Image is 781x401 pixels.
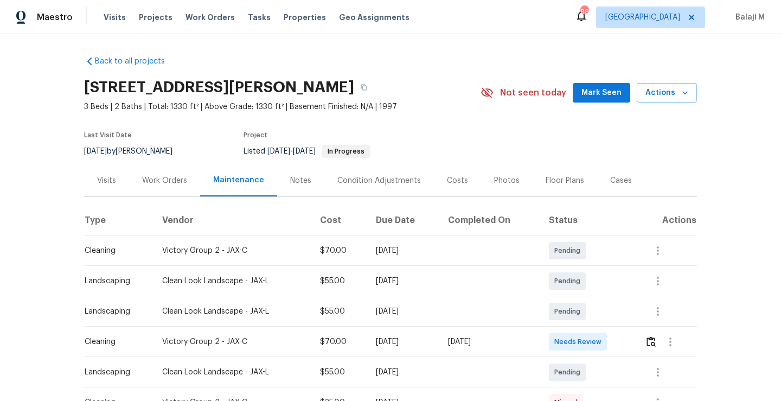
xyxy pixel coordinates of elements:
div: Maintenance [213,175,264,186]
div: Cleaning [85,245,145,256]
div: Clean Look Landscape - JAX-L [162,276,303,287]
th: Status [540,205,636,235]
span: In Progress [323,148,369,155]
span: [DATE] [293,148,316,155]
span: Maestro [37,12,73,23]
div: Landscaping [85,276,145,287]
span: [GEOGRAPHIC_DATA] [605,12,680,23]
span: Actions [645,86,688,100]
span: 3 Beds | 2 Baths | Total: 1330 ft² | Above Grade: 1330 ft² | Basement Finished: N/A | 1997 [84,101,481,112]
div: Visits [97,175,116,186]
div: Clean Look Landscape - JAX-L [162,367,303,378]
th: Due Date [367,205,439,235]
div: Notes [290,175,311,186]
div: [DATE] [376,367,430,378]
div: $55.00 [320,367,359,378]
th: Cost [311,205,367,235]
span: Visits [104,12,126,23]
span: Tasks [248,14,271,21]
button: Review Icon [645,329,657,355]
div: Photos [494,175,520,186]
span: Pending [554,306,585,317]
span: Pending [554,276,585,287]
div: Condition Adjustments [337,175,421,186]
span: Listed [244,148,370,155]
span: Properties [284,12,326,23]
div: 88 [580,7,588,17]
div: $70.00 [320,245,359,256]
a: Back to all projects [84,56,188,67]
th: Actions [636,205,697,235]
span: Pending [554,245,585,256]
span: Pending [554,367,585,378]
div: [DATE] [376,306,430,317]
div: Cleaning [85,336,145,347]
span: [DATE] [84,148,107,155]
div: $55.00 [320,276,359,287]
button: Actions [637,83,697,103]
div: Landscaping [85,306,145,317]
span: Geo Assignments [339,12,409,23]
div: Landscaping [85,367,145,378]
div: [DATE] [376,245,430,256]
div: $70.00 [320,336,359,347]
div: Costs [447,175,468,186]
span: Not seen today [500,87,566,98]
div: Work Orders [142,175,187,186]
div: [DATE] [376,276,430,287]
div: by [PERSON_NAME] [84,145,185,158]
span: Last Visit Date [84,132,132,138]
div: [DATE] [376,336,430,347]
span: Project [244,132,267,138]
div: Victory Group 2 - JAX-C [162,245,303,256]
span: [DATE] [267,148,290,155]
h2: [STREET_ADDRESS][PERSON_NAME] [84,82,354,93]
span: Needs Review [554,336,606,347]
div: $55.00 [320,306,359,317]
th: Completed On [439,205,541,235]
span: Projects [139,12,172,23]
button: Mark Seen [573,83,630,103]
th: Type [84,205,153,235]
span: Mark Seen [581,86,622,100]
div: Floor Plans [546,175,584,186]
th: Vendor [153,205,311,235]
span: Work Orders [185,12,235,23]
div: [DATE] [448,336,532,347]
img: Review Icon [646,336,656,347]
span: - [267,148,316,155]
div: Clean Look Landscape - JAX-L [162,306,303,317]
span: Balaji M [731,12,765,23]
div: Cases [610,175,632,186]
div: Victory Group 2 - JAX-C [162,336,303,347]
